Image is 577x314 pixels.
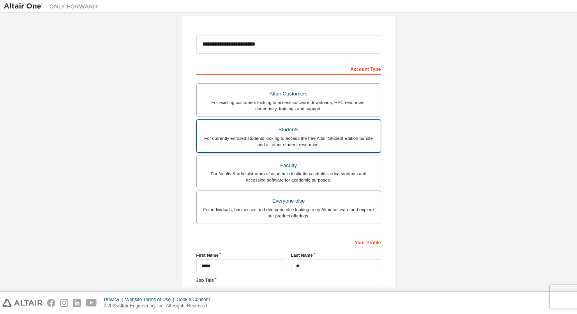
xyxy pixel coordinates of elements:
[73,299,81,307] img: linkedin.svg
[201,99,376,112] div: For existing customers looking to access software downloads, HPC resources, community, trainings ...
[201,171,376,183] div: For faculty & administrators of academic institutions administering students and accessing softwa...
[196,252,286,258] label: First Name
[196,236,381,248] div: Your Profile
[201,196,376,206] div: Everyone else
[104,296,125,303] div: Privacy
[104,303,215,309] p: © 2025 Altair Engineering, Inc. All Rights Reserved.
[176,296,214,303] div: Cookie Consent
[201,135,376,148] div: For currently enrolled students looking to access the free Altair Student Edition bundle and all ...
[291,252,381,258] label: Last Name
[196,277,381,283] label: Job Title
[4,2,101,10] img: Altair One
[201,88,376,99] div: Altair Customers
[201,206,376,219] div: For individuals, businesses and everyone else looking to try Altair software and explore our prod...
[2,299,42,307] img: altair_logo.svg
[60,299,68,307] img: instagram.svg
[86,299,97,307] img: youtube.svg
[201,124,376,135] div: Students
[201,160,376,171] div: Faculty
[196,62,381,75] div: Account Type
[125,296,176,303] div: Website Terms of Use
[47,299,55,307] img: facebook.svg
